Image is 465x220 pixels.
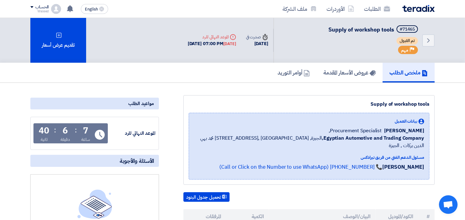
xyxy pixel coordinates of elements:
span: Supply of workshop tools [328,25,394,34]
div: 7 [83,126,88,135]
span: الجيزة, [GEOGRAPHIC_DATA] ,[STREET_ADDRESS] محمد بهي الدين بركات , الجيزة [194,134,424,149]
span: بيانات العميل [395,118,417,125]
h5: عروض الأسعار المقدمة [323,69,376,76]
div: 6 [63,126,68,135]
b: Egyptian Automotive and Trading Company, [322,134,424,142]
div: [DATE] 07:00 PM [188,40,236,47]
div: تقديم عرض أسعار [30,18,86,63]
img: Teradix logo [402,5,435,12]
a: الأوردرات [322,2,359,16]
span: مهم [401,47,408,53]
img: profile_test.png [51,4,61,14]
h5: ملخص الطلب [389,69,428,76]
div: : [54,125,56,136]
a: ملف الشركة [278,2,322,16]
div: مواعيد الطلب [30,98,159,109]
div: الموعد النهائي للرد [109,130,156,137]
a: أوامر التوريد [271,63,317,82]
div: Open chat [439,195,458,214]
span: [PERSON_NAME] [384,127,424,134]
div: ساعة [81,136,90,143]
div: Supply of workshop tools [189,100,429,108]
span: تم القبول [397,37,418,44]
span: Procurement Specialist, [329,127,382,134]
h5: أوامر التوريد [278,69,310,76]
div: [DATE] [246,40,268,47]
div: دقيقة [60,136,70,143]
button: English [81,4,108,14]
div: Waleed [30,10,49,13]
div: الحساب [35,5,49,10]
h5: Supply of workshop tools [328,25,419,34]
div: الموعد النهائي للرد [188,34,236,40]
span: English [85,7,98,11]
div: صدرت في [246,34,268,40]
strong: [PERSON_NAME] [382,163,424,171]
div: 40 [39,126,49,135]
img: empty_state_list.svg [77,189,112,218]
a: عروض الأسعار المقدمة [317,63,383,82]
a: ملخص الطلب [383,63,435,82]
div: [DATE] [223,41,236,47]
div: : [75,125,77,136]
a: 📞 [PHONE_NUMBER] (Call or Click on the Number to use WhatsApp) [219,163,382,171]
a: الطلبات [359,2,395,16]
span: الأسئلة والأجوبة [120,157,154,164]
div: ثانية [41,136,48,143]
div: #71465 [400,27,415,32]
button: تحميل جدول البنود [183,192,230,202]
div: مسئول الدعم الفني من فريق تيرادكس [194,154,424,161]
